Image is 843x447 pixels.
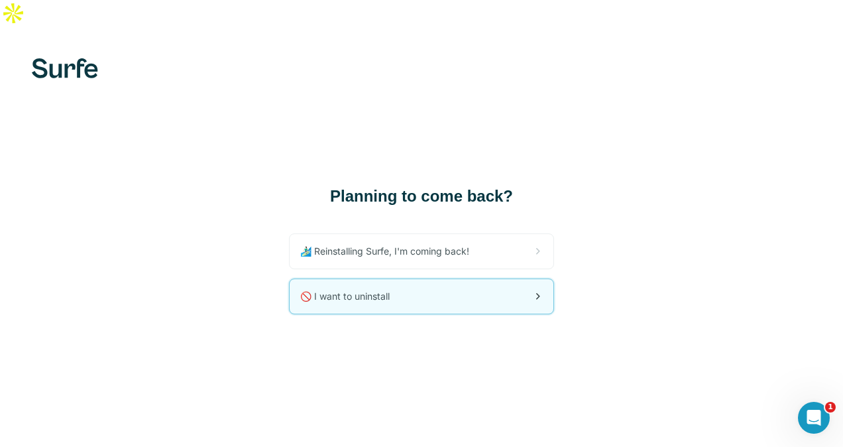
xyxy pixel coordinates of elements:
span: 🏄🏻‍♂️ Reinstalling Surfe, I'm coming back! [300,245,480,258]
span: 1 [825,402,836,413]
iframe: Intercom live chat [798,402,830,434]
h1: Planning to come back? [289,186,554,207]
img: Surfe's logo [32,58,98,78]
span: 🚫 I want to uninstall [300,290,400,303]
